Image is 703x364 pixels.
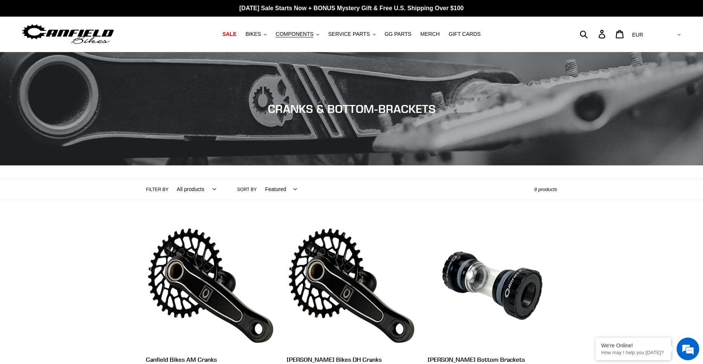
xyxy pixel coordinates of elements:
[272,29,323,39] button: COMPONENTS
[381,29,415,39] a: GG PARTS
[449,31,481,37] span: GIFT CARDS
[601,342,665,349] div: We're Online!
[219,29,240,39] a: SALE
[21,22,115,46] img: Canfield Bikes
[223,31,236,37] span: SALE
[417,29,444,39] a: MERCH
[242,29,270,39] button: BIKES
[246,31,261,37] span: BIKES
[237,186,257,193] label: Sort by
[534,187,557,192] span: 9 products
[421,31,440,37] span: MERCH
[601,350,665,355] p: How may I help you today?
[385,31,411,37] span: GG PARTS
[268,102,436,116] span: CRANKS & BOTTOM-BRACKETS
[445,29,485,39] a: GIFT CARDS
[328,31,370,37] span: SERVICE PARTS
[276,31,313,37] span: COMPONENTS
[324,29,379,39] button: SERVICE PARTS
[584,26,603,42] input: Search
[146,186,169,193] label: Filter by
